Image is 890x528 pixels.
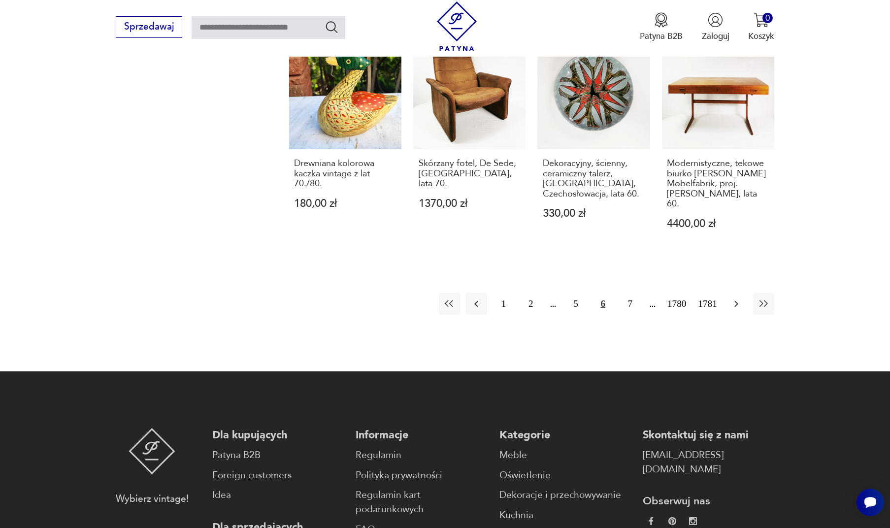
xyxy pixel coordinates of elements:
button: 5 [565,293,586,314]
a: Ikona medaluPatyna B2B [640,12,683,42]
p: 180,00 zł [294,198,396,209]
button: Sprzedawaj [116,16,182,38]
p: Wybierz vintage! [116,492,189,506]
h3: Drewniana kolorowa kaczka vintage z lat 70./80. [294,159,396,189]
p: Kategorie [499,428,631,442]
button: Zaloguj [702,12,729,42]
button: Szukaj [325,20,339,34]
img: Ikona koszyka [754,12,769,28]
p: Zaloguj [702,31,729,42]
p: 330,00 zł [543,208,645,219]
p: Informacje [356,428,487,442]
button: 1780 [664,293,689,314]
img: Ikonka użytkownika [708,12,723,28]
a: Drewniana kolorowa kaczka vintage z lat 70./80.Drewniana kolorowa kaczka vintage z lat 70./80.180... [289,37,401,252]
a: Kuchnia [499,508,631,523]
p: 1370,00 zł [419,198,521,209]
a: Foreign customers [212,468,344,483]
h3: Modernistyczne, tekowe biurko [PERSON_NAME] Mobelfabrik, proj. [PERSON_NAME], lata 60. [667,159,769,209]
h3: Dekoracyjny, ścienny, ceramiczny talerz, [GEOGRAPHIC_DATA], Czechosłowacja, lata 60. [543,159,645,199]
img: Ikona medalu [654,12,669,28]
a: Regulamin kart podarunkowych [356,488,487,517]
p: Dla kupujących [212,428,344,442]
button: 1781 [695,293,720,314]
button: 1 [493,293,514,314]
a: Sprzedawaj [116,24,182,32]
img: Patyna - sklep z meblami i dekoracjami vintage [129,428,175,474]
div: 0 [762,13,773,23]
img: 37d27d81a828e637adc9f9cb2e3d3a8a.webp [668,517,676,525]
img: Patyna - sklep z meblami i dekoracjami vintage [432,1,482,51]
a: Meble [499,448,631,462]
a: [EMAIL_ADDRESS][DOMAIN_NAME] [643,448,774,477]
p: Obserwuj nas [643,494,774,508]
button: 7 [620,293,641,314]
iframe: Smartsupp widget button [857,489,884,516]
button: Patyna B2B [640,12,683,42]
a: Regulamin [356,448,487,462]
a: Oświetlenie [499,468,631,483]
p: Skontaktuj się z nami [643,428,774,442]
a: Modernistyczne, tekowe biurko Gorg Petersens Mobelfabrik, proj. Gorg Petersen, Dania, lata 60.Mod... [662,37,774,252]
a: Patyna B2B [212,448,344,462]
p: 4400,00 zł [667,219,769,229]
a: Dekoracyjny, ścienny, ceramiczny talerz, Kravsko, Czechosłowacja, lata 60.Dekoracyjny, ścienny, c... [537,37,650,252]
button: 2 [520,293,541,314]
a: Dekoracje i przechowywanie [499,488,631,502]
a: Idea [212,488,344,502]
button: 6 [593,293,614,314]
a: Skórzany fotel, De Sede, Szwajcaria, lata 70.Skórzany fotel, De Sede, [GEOGRAPHIC_DATA], lata 70.... [413,37,526,252]
img: c2fd9cf7f39615d9d6839a72ae8e59e5.webp [689,517,697,525]
h3: Skórzany fotel, De Sede, [GEOGRAPHIC_DATA], lata 70. [419,159,521,189]
p: Patyna B2B [640,31,683,42]
a: Polityka prywatności [356,468,487,483]
button: 0Koszyk [748,12,774,42]
img: da9060093f698e4c3cedc1453eec5031.webp [647,517,655,525]
p: Koszyk [748,31,774,42]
